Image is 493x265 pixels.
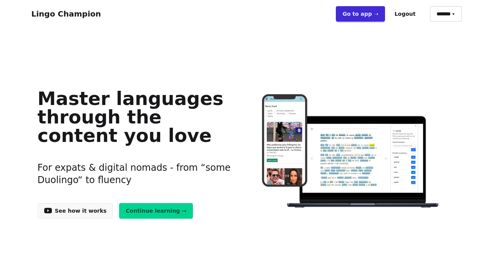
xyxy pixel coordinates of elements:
[38,89,235,145] h1: Master languages through the content you love
[388,6,422,22] button: Logout
[336,6,385,22] a: Go to app ➝
[247,94,455,209] img: Learn languages online
[32,9,101,18] a: Lingo Champion
[38,203,113,218] a: See how it works
[38,152,235,195] h3: For expats & digital nomads - from “some Duolingo“ to fluency
[119,203,193,218] a: Continue learning →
